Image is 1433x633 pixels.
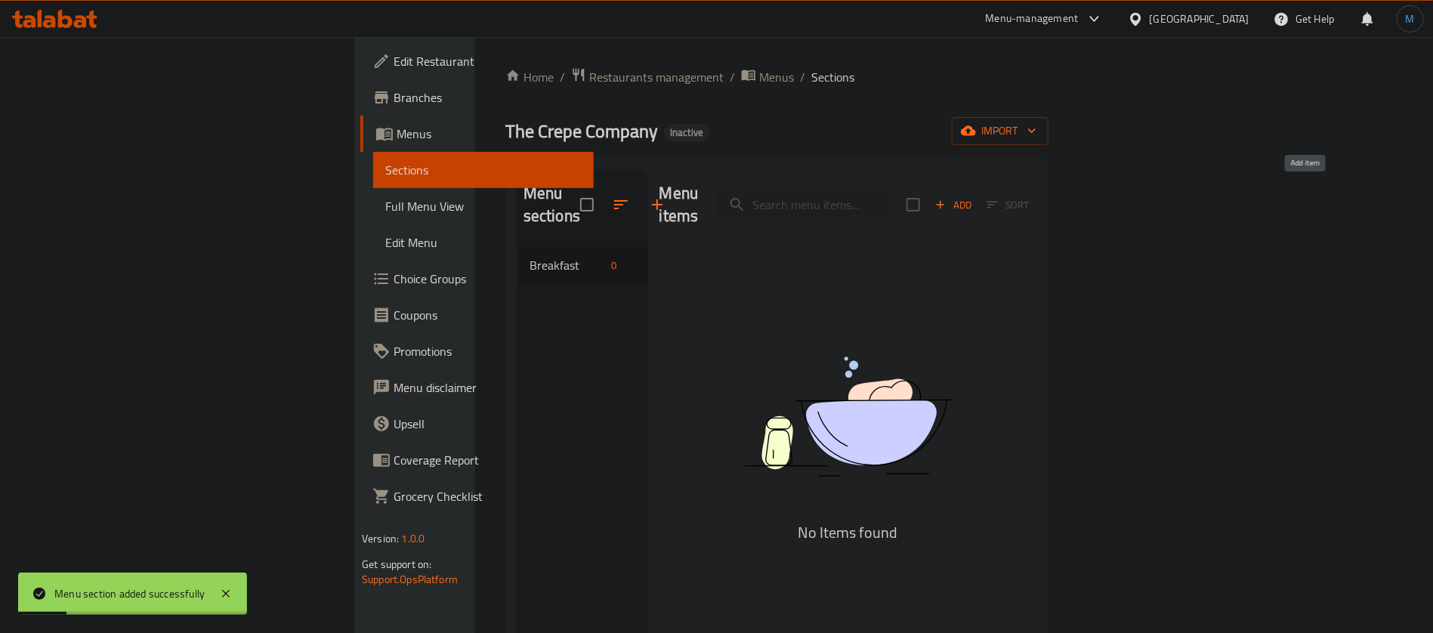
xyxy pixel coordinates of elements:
[385,197,582,215] span: Full Menu View
[664,126,709,139] span: Inactive
[394,378,582,397] span: Menu disclaimer
[394,342,582,360] span: Promotions
[360,369,594,406] a: Menu disclaimer
[360,43,594,79] a: Edit Restaurant
[360,333,594,369] a: Promotions
[659,316,1036,517] img: dish.svg
[517,247,647,283] div: Breakfast0
[373,152,594,188] a: Sections
[360,79,594,116] a: Branches
[800,68,805,86] li: /
[716,192,894,218] input: search
[385,233,582,252] span: Edit Menu
[373,188,594,224] a: Full Menu View
[517,241,647,289] nav: Menu sections
[986,10,1079,28] div: Menu-management
[659,520,1036,545] h5: No Items found
[571,67,724,87] a: Restaurants management
[505,114,658,148] span: The Crepe Company
[603,187,639,223] span: Sort sections
[360,297,594,333] a: Coupons
[530,256,606,274] span: Breakfast
[362,529,399,548] span: Version:
[664,124,709,142] div: Inactive
[360,116,594,152] a: Menus
[977,193,1039,217] span: Select section first
[639,187,675,223] button: Add section
[741,67,794,87] a: Menus
[397,125,582,143] span: Menus
[360,406,594,442] a: Upsell
[730,68,735,86] li: /
[402,529,425,548] span: 1.0.0
[394,306,582,324] span: Coupons
[952,117,1048,145] button: import
[606,256,623,274] div: items
[811,68,854,86] span: Sections
[54,585,205,602] div: Menu section added successfully
[505,67,1048,87] nav: breadcrumb
[394,270,582,288] span: Choice Groups
[394,451,582,469] span: Coverage Report
[1406,11,1415,27] span: M
[360,442,594,478] a: Coverage Report
[964,122,1036,140] span: import
[929,193,977,217] button: Add
[362,570,458,589] a: Support.OpsPlatform
[394,52,582,70] span: Edit Restaurant
[394,88,582,107] span: Branches
[571,189,603,221] span: Select all sections
[394,487,582,505] span: Grocery Checklist
[394,415,582,433] span: Upsell
[1150,11,1249,27] div: [GEOGRAPHIC_DATA]
[606,258,623,273] span: 0
[360,261,594,297] a: Choice Groups
[659,182,699,227] h2: Menu items
[385,161,582,179] span: Sections
[933,196,974,214] span: Add
[373,224,594,261] a: Edit Menu
[360,478,594,514] a: Grocery Checklist
[759,68,794,86] span: Menus
[362,554,431,574] span: Get support on:
[589,68,724,86] span: Restaurants management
